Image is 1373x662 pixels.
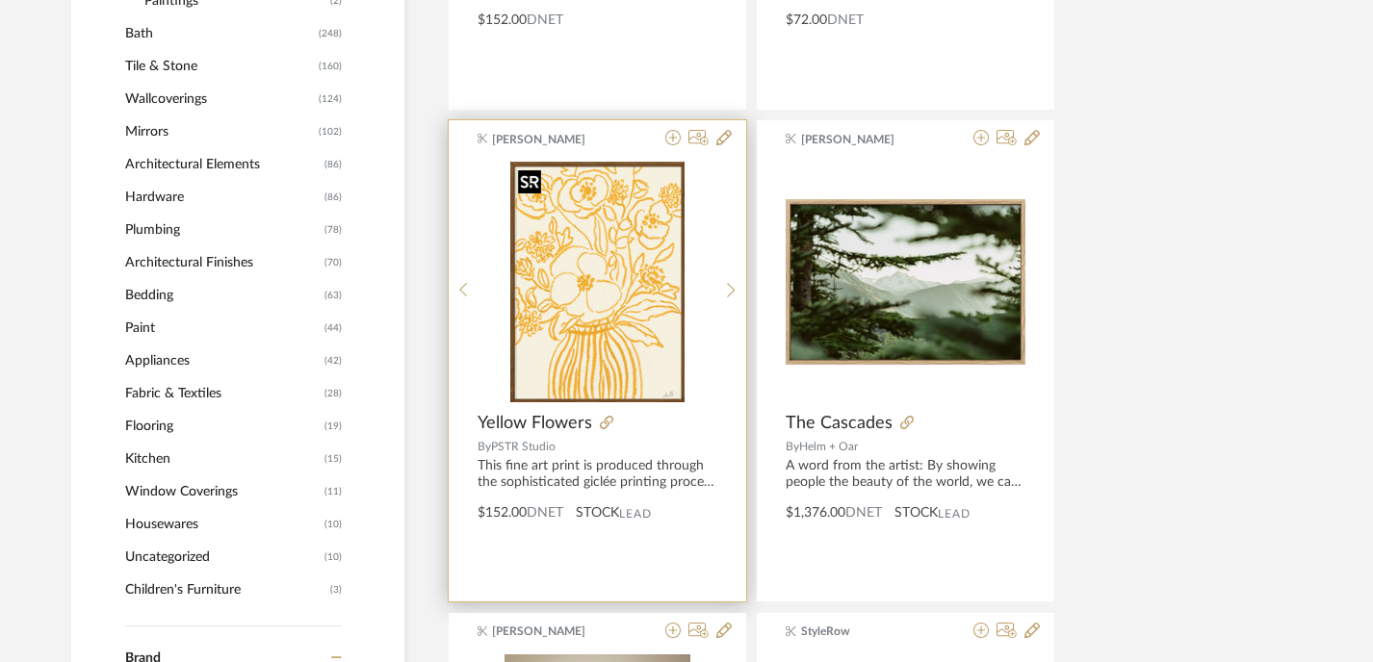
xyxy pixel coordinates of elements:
[324,345,342,376] span: (42)
[125,115,314,148] span: Mirrors
[938,507,971,521] span: Lead
[324,313,342,344] span: (44)
[478,506,527,520] span: $152.00
[478,458,717,491] div: This fine art print is produced through the sophisticated giclée printing process on premium matt...
[478,441,491,452] span: By
[125,17,314,50] span: Bath
[125,148,320,181] span: Architectural Elements
[125,246,320,279] span: Architectural Finishes
[330,574,342,605] span: (3)
[125,344,320,377] span: Appliances
[125,312,320,344] span: Paint
[491,441,556,452] span: PSTR Studio
[324,280,342,311] span: (63)
[319,84,342,115] span: (124)
[125,83,314,115] span: Wallcoverings
[125,541,320,573] span: Uncategorized
[319,51,342,82] span: (160)
[324,476,342,507] span: (11)
[492,623,613,640] span: [PERSON_NAME]
[125,475,320,508] span: Window Coverings
[125,50,314,83] span: Tile & Stone
[786,13,827,27] span: $72.00
[527,506,563,520] span: DNET
[125,181,320,214] span: Hardware
[894,503,938,523] span: STOCK
[125,214,320,246] span: Plumbing
[324,182,342,213] span: (86)
[619,507,652,521] span: Lead
[125,279,320,312] span: Bedding
[324,542,342,573] span: (10)
[324,444,342,474] span: (15)
[324,149,342,180] span: (86)
[527,13,563,27] span: DNET
[510,162,685,402] img: Yellow Flowers
[125,443,320,475] span: Kitchen
[786,199,1025,364] img: The Cascades
[478,13,527,27] span: $152.00
[845,506,882,520] span: DNET
[319,18,342,49] span: (248)
[125,573,325,606] span: Children's Furniture
[786,441,799,452] span: By
[786,458,1025,491] div: A word from the artist: By showing people the beauty of the world, we can instill a sense of stew...
[125,377,320,410] span: Fabric & Textiles
[324,411,342,442] span: (19)
[324,215,342,245] span: (78)
[801,131,922,148] span: [PERSON_NAME]
[576,503,619,523] span: STOCK
[324,247,342,278] span: (70)
[827,13,864,27] span: DNET
[324,378,342,409] span: (28)
[324,509,342,540] span: (10)
[478,162,716,402] div: 0
[799,441,858,452] span: Helm + Oar
[492,131,613,148] span: [PERSON_NAME]
[478,413,592,434] span: Yellow Flowers
[125,508,320,541] span: Housewares
[786,413,893,434] span: The Cascades
[125,410,320,443] span: Flooring
[786,506,845,520] span: $1,376.00
[319,116,342,147] span: (102)
[801,623,922,640] span: StyleRow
